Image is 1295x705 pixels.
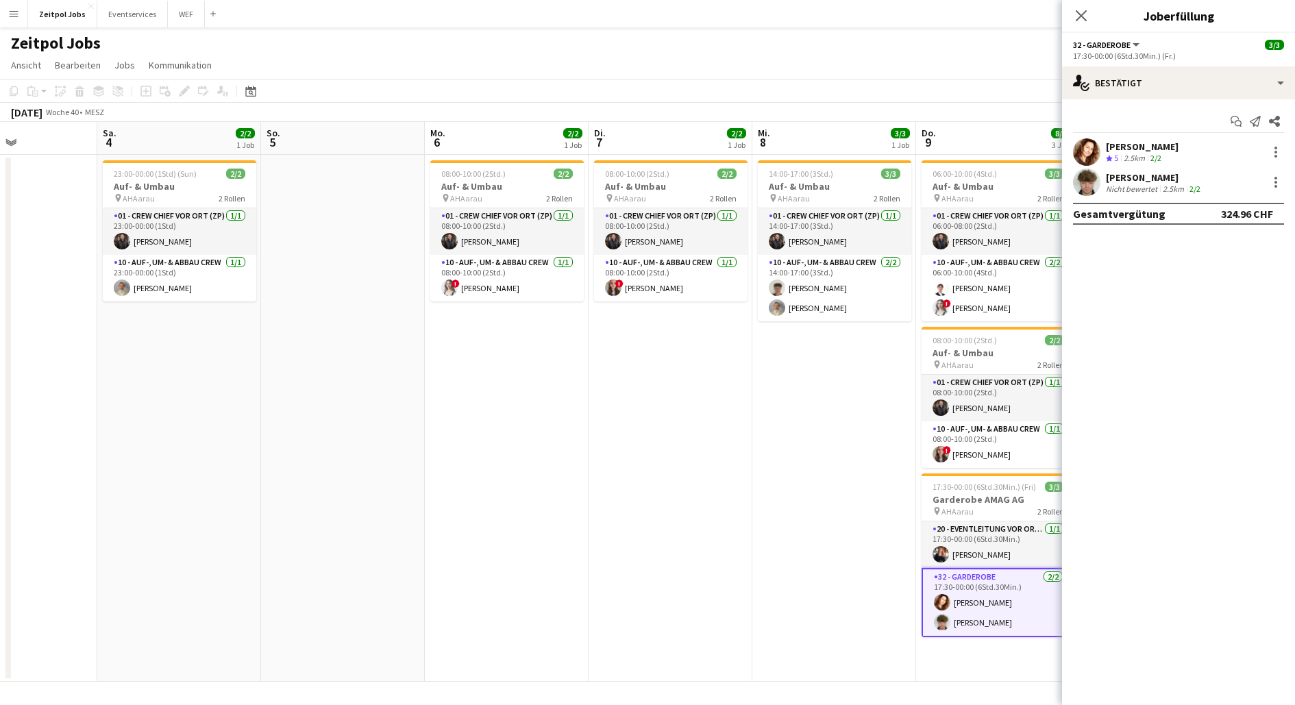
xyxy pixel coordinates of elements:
[450,193,482,203] span: AHAarau
[769,169,833,179] span: 14:00-17:00 (3Std.)
[710,193,737,203] span: 2 Rollen
[922,568,1075,637] app-card-role: 32 - Garderobe2/217:30-00:00 (6Std.30Min.)[PERSON_NAME][PERSON_NAME]
[922,521,1075,568] app-card-role: 20 - Eventleitung vor Ort (ZP)1/117:30-00:00 (6Std.30Min.)[PERSON_NAME]
[143,56,217,74] a: Kommunikation
[123,193,155,203] span: AHAarau
[226,169,245,179] span: 2/2
[922,375,1075,421] app-card-role: 01 - Crew Chief vor Ort (ZP)1/108:00-10:00 (2Std.)[PERSON_NAME]
[1221,207,1273,221] div: 324.96 CHF
[1051,128,1070,138] span: 8/8
[758,127,770,139] span: Mi.
[922,255,1075,321] app-card-role: 10 - Auf-, Um- & Abbau Crew2/206:00-10:00 (4Std.)[PERSON_NAME]![PERSON_NAME]
[28,1,97,27] button: Zeitpol Jobs
[933,169,997,179] span: 06:00-10:00 (4Std.)
[1160,184,1187,194] div: 2.5km
[11,33,101,53] h1: Zeitpol Jobs
[594,180,748,193] h3: Auf- & Umbau
[1045,335,1064,345] span: 2/2
[45,107,79,117] span: Woche 40
[594,208,748,255] app-card-role: 01 - Crew Chief vor Ort (ZP)1/108:00-10:00 (2Std.)[PERSON_NAME]
[594,127,606,139] span: Di.
[592,134,606,150] span: 7
[943,446,951,454] span: !
[1037,506,1064,517] span: 2 Rollen
[941,193,974,203] span: AHAarau
[1106,184,1160,194] div: Nicht bewertet
[1114,153,1118,163] span: 5
[1073,51,1284,61] div: 17:30-00:00 (6Std.30Min.) (Fr.)
[5,56,47,74] a: Ansicht
[430,208,584,255] app-card-role: 01 - Crew Chief vor Ort (ZP)1/108:00-10:00 (2Std.)[PERSON_NAME]
[1062,66,1295,99] div: Bestätigt
[881,169,900,179] span: 3/3
[109,56,140,74] a: Jobs
[922,327,1075,468] div: 08:00-10:00 (2Std.)2/2Auf- & Umbau AHAarau2 Rollen01 - Crew Chief vor Ort (ZP)1/108:00-10:00 (2St...
[922,180,1075,193] h3: Auf- & Umbau
[168,1,205,27] button: WEF
[778,193,810,203] span: AHAarau
[1037,360,1064,370] span: 2 Rollen
[1073,40,1142,50] button: 32 - Garderobe
[758,208,911,255] app-card-role: 01 - Crew Chief vor Ort (ZP)1/114:00-17:00 (3Std.)[PERSON_NAME]
[264,134,280,150] span: 5
[1073,207,1165,221] div: Gesamtvergütung
[758,255,911,321] app-card-role: 10 - Auf-, Um- & Abbau Crew2/214:00-17:00 (3Std.)[PERSON_NAME][PERSON_NAME]
[922,473,1075,637] app-job-card: 17:30-00:00 (6Std.30Min.) (Fri)3/3Garderobe AMAG AG AHAarau2 Rollen20 - Eventleitung vor Ort (ZP)...
[546,193,573,203] span: 2 Rollen
[103,255,256,301] app-card-role: 10 - Auf-, Um- & Abbau Crew1/123:00-00:00 (1Std)[PERSON_NAME]
[922,421,1075,468] app-card-role: 10 - Auf-, Um- & Abbau Crew1/108:00-10:00 (2Std.)![PERSON_NAME]
[605,169,669,179] span: 08:00-10:00 (2Std.)
[922,127,936,139] span: Do.
[114,59,135,71] span: Jobs
[149,59,212,71] span: Kommunikation
[717,169,737,179] span: 2/2
[891,128,910,138] span: 3/3
[920,134,936,150] span: 9
[236,140,254,150] div: 1 Job
[728,140,745,150] div: 1 Job
[941,360,974,370] span: AHAarau
[1037,193,1064,203] span: 2 Rollen
[1073,40,1131,50] span: 32 - Garderobe
[594,160,748,301] app-job-card: 08:00-10:00 (2Std.)2/2Auf- & Umbau AHAarau2 Rollen01 - Crew Chief vor Ort (ZP)1/108:00-10:00 (2St...
[430,160,584,301] app-job-card: 08:00-10:00 (2Std.)2/2Auf- & Umbau AHAarau2 Rollen01 - Crew Chief vor Ort (ZP)1/108:00-10:00 (2St...
[933,335,997,345] span: 08:00-10:00 (2Std.)
[85,107,104,117] div: MESZ
[103,208,256,255] app-card-role: 01 - Crew Chief vor Ort (ZP)1/123:00-00:00 (1Std)[PERSON_NAME]
[1121,153,1148,164] div: 2.5km
[452,280,460,288] span: !
[428,134,445,150] span: 6
[615,280,624,288] span: !
[101,134,116,150] span: 4
[727,128,746,138] span: 2/2
[1106,140,1179,153] div: [PERSON_NAME]
[758,160,911,321] app-job-card: 14:00-17:00 (3Std.)3/3Auf- & Umbau AHAarau2 Rollen01 - Crew Chief vor Ort (ZP)1/114:00-17:00 (3St...
[891,140,909,150] div: 1 Job
[236,128,255,138] span: 2/2
[1062,7,1295,25] h3: Joberfüllung
[1106,171,1203,184] div: [PERSON_NAME]
[564,140,582,150] div: 1 Job
[594,255,748,301] app-card-role: 10 - Auf-, Um- & Abbau Crew1/108:00-10:00 (2Std.)![PERSON_NAME]
[1189,184,1200,194] app-skills-label: 2/2
[1265,40,1284,50] span: 3/3
[55,59,101,71] span: Bearbeiten
[219,193,245,203] span: 2 Rollen
[49,56,106,74] a: Bearbeiten
[430,255,584,301] app-card-role: 10 - Auf-, Um- & Abbau Crew1/108:00-10:00 (2Std.)![PERSON_NAME]
[430,127,445,139] span: Mo.
[1045,482,1064,492] span: 3/3
[103,160,256,301] div: 23:00-00:00 (1Std) (Sun)2/2Auf- & Umbau AHAarau2 Rollen01 - Crew Chief vor Ort (ZP)1/123:00-00:00...
[922,493,1075,506] h3: Garderobe AMAG AG
[430,180,584,193] h3: Auf- & Umbau
[103,180,256,193] h3: Auf- & Umbau
[1052,140,1073,150] div: 3 Jobs
[941,506,974,517] span: AHAarau
[943,299,951,308] span: !
[922,208,1075,255] app-card-role: 01 - Crew Chief vor Ort (ZP)1/106:00-08:00 (2Std.)[PERSON_NAME]
[1150,153,1161,163] app-skills-label: 2/2
[922,160,1075,321] app-job-card: 06:00-10:00 (4Std.)3/3Auf- & Umbau AHAarau2 Rollen01 - Crew Chief vor Ort (ZP)1/106:00-08:00 (2St...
